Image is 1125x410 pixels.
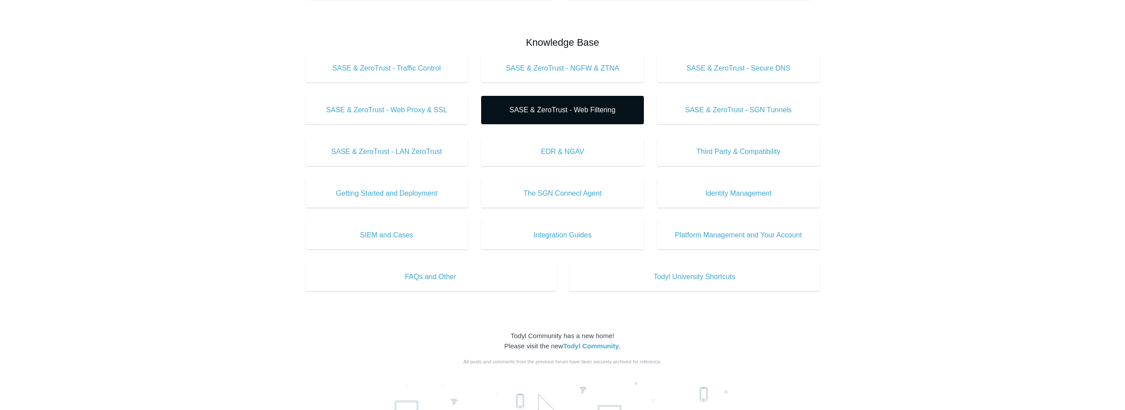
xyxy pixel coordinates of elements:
[657,54,820,83] a: SASE & ZeroTrust - Secure DNS
[306,179,468,208] a: Getting Started and Deployment
[670,63,807,74] span: SASE & ZeroTrust - Secure DNS
[563,342,619,350] a: Todyl Community
[306,263,556,291] a: FAQs and Other
[494,146,631,157] span: EDR & NGAV
[494,63,631,74] span: SASE & ZeroTrust - NGFW & ZTNA
[481,221,644,249] a: Integration Guides
[569,263,820,291] a: Todyl University Shortcuts
[306,96,468,124] a: SASE & ZeroTrust - Web Proxy & SSL
[306,54,468,83] a: SASE & ZeroTrust - Traffic Control
[306,138,468,166] a: SASE & ZeroTrust - LAN ZeroTrust
[670,146,807,157] span: Third Party & Compatibility
[319,230,455,240] span: SIEM and Cases
[319,272,543,282] span: FAQs and Other
[670,230,807,240] span: Platform Management and Your Account
[481,96,644,124] a: SASE & ZeroTrust - Web Filtering
[319,146,455,157] span: SASE & ZeroTrust - LAN ZeroTrust
[657,221,820,249] a: Platform Management and Your Account
[481,54,644,83] a: SASE & ZeroTrust - NGFW & ZTNA
[670,188,807,199] span: Identity Management
[494,230,631,240] span: Integration Guides
[306,35,820,50] h2: Knowledge Base
[319,63,455,74] span: SASE & ZeroTrust - Traffic Control
[657,179,820,208] a: Identity Management
[657,138,820,166] a: Third Party & Compatibility
[306,221,468,249] a: SIEM and Cases
[494,188,631,199] span: The SGN Connect Agent
[481,138,644,166] a: EDR & NGAV
[481,179,644,208] a: The SGN Connect Agent
[319,188,455,199] span: Getting Started and Deployment
[670,105,807,115] span: SASE & ZeroTrust - SGN Tunnels
[306,331,820,351] div: Todyl Community has a new home! Please visit the new .
[494,105,631,115] span: SASE & ZeroTrust - Web Filtering
[583,272,807,282] span: Todyl University Shortcuts
[319,105,455,115] span: SASE & ZeroTrust - Web Proxy & SSL
[657,96,820,124] a: SASE & ZeroTrust - SGN Tunnels
[306,358,820,366] div: All posts and comments from the previous forum have been securely archived for reference.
